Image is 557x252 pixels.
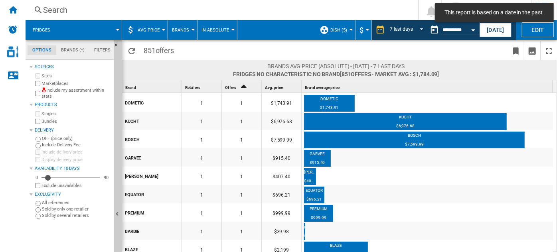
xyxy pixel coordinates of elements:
div: 1 [182,93,221,112]
input: Sites [35,73,40,79]
div: $915.40 [304,160,331,168]
span: Retailers [185,85,200,90]
div: Offers Sort Ascending [223,80,261,93]
div: Exclusivity [35,191,111,198]
label: Singles [41,111,111,117]
button: Download as image [524,41,540,60]
input: Bundles [35,119,40,124]
div: $1,743.91 [304,105,355,113]
span: Brand average price [305,85,340,90]
input: Include my assortment within stats [35,89,40,98]
button: Edit [522,22,554,37]
div: $999.99 [304,215,333,223]
div: Avg. price Sort None [263,80,301,93]
div: 1 [182,130,221,148]
div: 1 [222,148,261,167]
div: Sources [35,64,111,70]
button: AVG Price [138,20,164,40]
div: GARVEE [304,151,331,159]
span: offers [156,46,174,55]
div: 0 [34,175,40,181]
input: OFF (price only) [36,137,41,142]
div: $39.98 [262,222,301,240]
label: Sold by only one retailer [42,206,111,212]
div: [PERSON_NAME] [125,167,181,184]
div: Sort None [303,80,553,93]
button: dish (5) [330,20,351,40]
button: Maximize [541,41,557,60]
span: This report is based on a date in the past. [442,9,547,17]
input: Display delivery price [35,183,40,188]
div: Fridges [30,20,118,40]
div: BOSCH [125,131,181,148]
div: Sort None [124,80,182,93]
div: Retailers Sort None [184,80,221,93]
input: All references [36,201,41,206]
div: 7 last days [390,26,413,32]
div: Sort None [184,80,221,93]
div: [PERSON_NAME] [304,169,316,177]
span: Brands AVG price (absolute) - [DATE] - 7 last days [233,62,439,70]
div: 1 [182,222,221,240]
img: mysite-not-bg-18x18.png [41,87,46,92]
div: $7,599.99 [262,130,301,148]
button: Fridges [33,20,58,40]
button: Reload [124,41,140,60]
span: $ [359,26,363,34]
div: Brand average price Sort None [303,80,553,93]
span: Avg. price [265,85,283,90]
div: 1 [182,203,221,222]
div: $407.40 [262,167,301,185]
div: Search [43,4,397,16]
button: In Absolute [201,20,233,40]
input: Singles [35,111,40,116]
div: EQUATOR [125,186,181,203]
label: Include my assortment within stats [41,87,111,100]
div: Delivery [35,127,111,134]
div: $ [359,20,367,40]
input: Include delivery price [35,150,40,155]
label: Include delivery price [41,149,111,155]
div: KUCHT [304,114,507,122]
span: [851 ] [340,71,439,77]
md-tab-item: Options [28,45,56,55]
label: Sold by several retailers [42,213,111,219]
div: dish (5) [320,20,351,40]
div: Availability 10 Days [35,165,111,172]
div: 1 [222,222,261,240]
div: $696.21 [304,197,324,205]
div: $1,743.91 [262,93,301,112]
span: Fridges [33,28,50,33]
input: Sold by only one retailer [36,207,41,213]
label: Sites [41,73,111,79]
div: $6,976.68 [304,123,507,131]
input: Display delivery price [35,157,40,162]
input: Sold by several retailers [36,214,41,219]
md-tab-item: Filters [89,45,115,55]
span: Offers [225,85,236,90]
md-tab-item: Brands (*) [56,45,89,55]
input: Marketplaces [35,81,40,86]
div: $407.40 [304,178,316,186]
button: md-calendar [427,22,442,38]
span: - Market avg : $1,784.09 [371,71,438,77]
label: Display delivery price [41,157,111,163]
label: Include Delivery Fee [42,142,111,148]
md-menu: Currency [356,20,372,40]
div: $7,599.99 [304,142,525,150]
span: AVG Price [138,28,160,33]
img: alerts-logo.svg [8,25,18,34]
span: In Absolute [201,28,229,33]
button: Bookmark this report [508,41,524,60]
div: Brands [172,20,193,40]
div: $696.21 [262,185,301,203]
span: 851 [140,41,178,58]
div: BOSCH [304,133,525,141]
button: Open calendar [466,22,480,36]
input: Include Delivery Fee [36,143,41,148]
div: 1 [222,112,261,130]
label: Marketplaces [41,81,111,87]
div: BARBIE [304,224,305,232]
div: $915.40 [262,148,301,167]
div: $39.98 [304,233,305,241]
